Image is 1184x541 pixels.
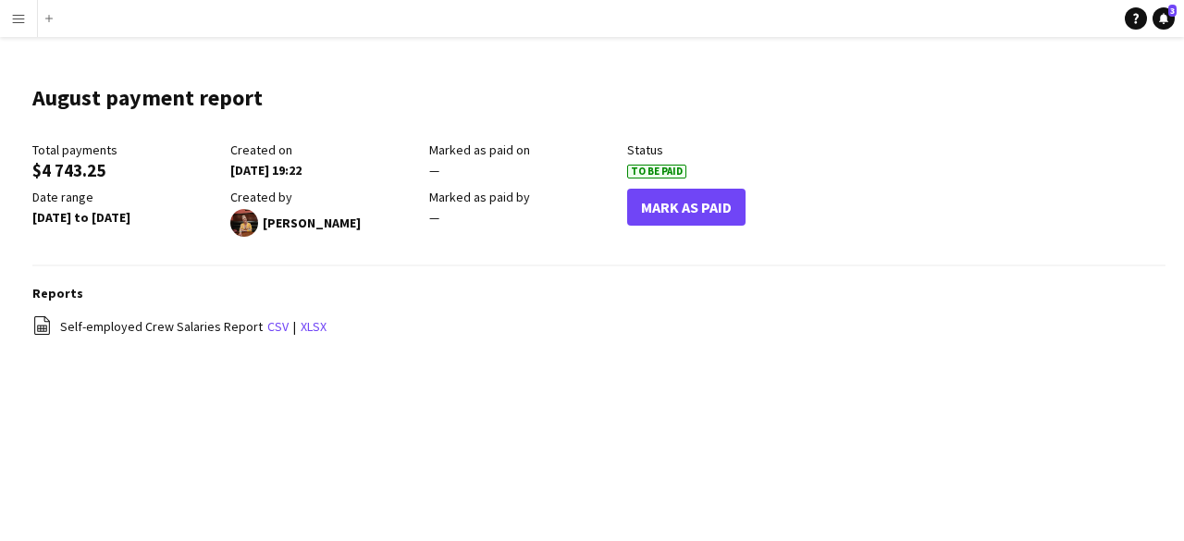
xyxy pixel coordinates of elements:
[1168,5,1177,17] span: 3
[32,141,221,158] div: Total payments
[429,209,439,226] span: —
[429,189,618,205] div: Marked as paid by
[32,189,221,205] div: Date range
[267,318,289,335] a: csv
[60,318,263,335] span: Self-employed Crew Salaries Report
[230,162,419,178] div: [DATE] 19:22
[32,162,221,178] div: $4 743.25
[627,141,816,158] div: Status
[32,209,221,226] div: [DATE] to [DATE]
[32,84,263,112] h1: August payment report
[32,315,1165,338] div: |
[627,189,746,226] button: Mark As Paid
[301,318,327,335] a: xlsx
[230,189,419,205] div: Created by
[32,285,1165,301] h3: Reports
[1153,7,1175,30] a: 3
[230,141,419,158] div: Created on
[429,141,618,158] div: Marked as paid on
[627,165,686,178] span: To Be Paid
[230,209,419,237] div: [PERSON_NAME]
[429,162,439,178] span: —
